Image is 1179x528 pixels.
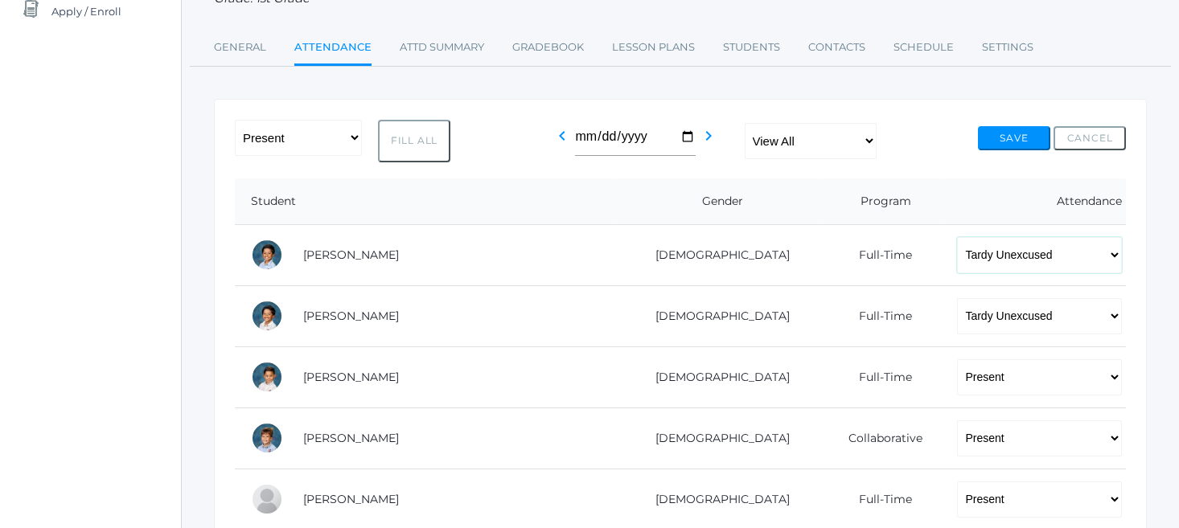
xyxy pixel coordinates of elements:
a: Attendance [294,31,372,66]
th: Gender [615,178,818,225]
td: [DEMOGRAPHIC_DATA] [615,346,818,407]
td: Collaborative [818,407,941,469]
a: [PERSON_NAME] [303,309,399,323]
a: chevron_left [553,133,572,149]
a: chevron_right [699,133,718,149]
td: [DEMOGRAPHIC_DATA] [615,407,818,469]
div: Owen Bernardez [251,361,283,393]
a: Students [723,31,780,63]
th: Student [235,178,615,225]
a: Gradebook [512,31,584,63]
button: Save [978,126,1050,150]
a: [PERSON_NAME] [303,431,399,445]
th: Attendance [941,178,1126,225]
div: Obadiah Bradley [251,422,283,454]
a: [PERSON_NAME] [303,370,399,384]
i: chevron_right [699,126,718,145]
div: Dominic Abrea [251,239,283,271]
a: Contacts [808,31,865,63]
div: Grayson Abrea [251,300,283,332]
td: Full-Time [818,224,941,285]
i: chevron_left [553,126,572,145]
a: [PERSON_NAME] [303,492,399,506]
a: Attd Summary [400,31,484,63]
td: [DEMOGRAPHIC_DATA] [615,285,818,346]
button: Cancel [1054,126,1126,150]
button: Fill All [378,120,450,162]
div: Chloé Noëlle Cope [251,483,283,515]
a: Schedule [893,31,954,63]
td: [DEMOGRAPHIC_DATA] [615,224,818,285]
a: Settings [982,31,1033,63]
th: Program [818,178,941,225]
td: Full-Time [818,346,941,407]
a: Lesson Plans [612,31,695,63]
a: General [214,31,266,63]
td: Full-Time [818,285,941,346]
a: [PERSON_NAME] [303,248,399,262]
